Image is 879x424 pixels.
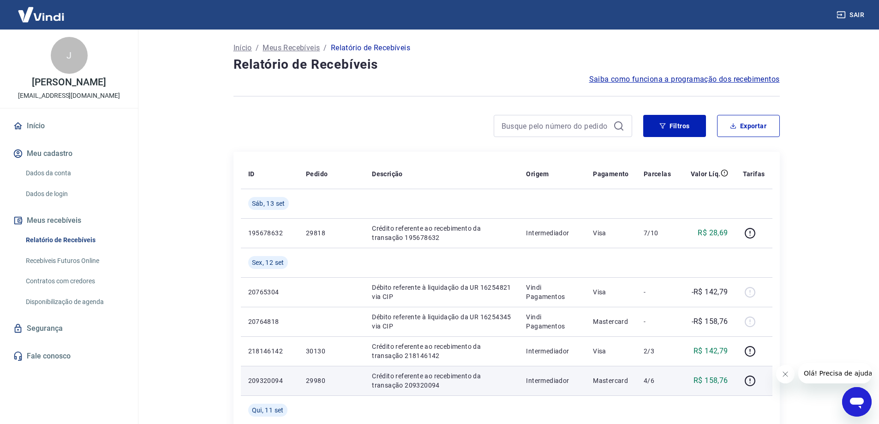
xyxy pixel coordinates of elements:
span: Sex, 12 set [252,258,284,267]
p: 209320094 [248,376,291,385]
p: Relatório de Recebíveis [331,42,410,54]
p: [EMAIL_ADDRESS][DOMAIN_NAME] [18,91,120,101]
input: Busque pelo número do pedido [502,119,610,133]
p: 29818 [306,228,357,238]
p: Crédito referente ao recebimento da transação 218146142 [372,342,511,360]
div: J [51,37,88,74]
iframe: Fechar mensagem [776,365,795,383]
p: Origem [526,169,549,179]
p: R$ 28,69 [698,227,728,239]
button: Meus recebíveis [11,210,127,231]
a: Dados da conta [22,164,127,183]
p: 2/3 [644,346,671,356]
iframe: Botão para abrir a janela de mensagens [842,387,872,417]
p: -R$ 142,79 [692,287,728,298]
span: Olá! Precisa de ajuda? [6,6,78,14]
p: Intermediador [526,228,578,238]
p: Intermediador [526,346,578,356]
p: 20764818 [248,317,291,326]
p: 29980 [306,376,357,385]
a: Contratos com credores [22,272,127,291]
p: Débito referente à liquidação da UR 16254345 via CIP [372,312,511,331]
p: R$ 158,76 [694,375,728,386]
img: Vindi [11,0,71,29]
p: 7/10 [644,228,671,238]
p: R$ 142,79 [694,346,728,357]
p: Parcelas [644,169,671,179]
p: Valor Líq. [691,169,721,179]
p: - [644,287,671,297]
p: Descrição [372,169,403,179]
a: Meus Recebíveis [263,42,320,54]
a: Início [233,42,252,54]
p: Visa [593,228,629,238]
p: 30130 [306,346,357,356]
p: Crédito referente ao recebimento da transação 209320094 [372,371,511,390]
p: ID [248,169,255,179]
button: Sair [835,6,868,24]
p: Visa [593,287,629,297]
p: Vindi Pagamentos [526,283,578,301]
iframe: Mensagem da empresa [798,363,872,383]
p: Crédito referente ao recebimento da transação 195678632 [372,224,511,242]
p: 195678632 [248,228,291,238]
p: Vindi Pagamentos [526,312,578,331]
button: Meu cadastro [11,143,127,164]
p: Intermediador [526,376,578,385]
p: 20765304 [248,287,291,297]
p: [PERSON_NAME] [32,78,106,87]
span: Qui, 11 set [252,406,284,415]
p: - [644,317,671,326]
button: Filtros [643,115,706,137]
a: Fale conosco [11,346,127,366]
p: -R$ 158,76 [692,316,728,327]
p: Pagamento [593,169,629,179]
p: Tarifas [743,169,765,179]
a: Dados de login [22,185,127,203]
p: 4/6 [644,376,671,385]
a: Início [11,116,127,136]
p: / [323,42,327,54]
a: Segurança [11,318,127,339]
p: / [256,42,259,54]
p: Mastercard [593,317,629,326]
p: 218146142 [248,346,291,356]
a: Disponibilização de agenda [22,293,127,311]
p: Visa [593,346,629,356]
a: Relatório de Recebíveis [22,231,127,250]
button: Exportar [717,115,780,137]
h4: Relatório de Recebíveis [233,55,780,74]
p: Débito referente à liquidação da UR 16254821 via CIP [372,283,511,301]
a: Recebíveis Futuros Online [22,251,127,270]
span: Sáb, 13 set [252,199,285,208]
p: Mastercard [593,376,629,385]
a: Saiba como funciona a programação dos recebimentos [589,74,780,85]
p: Pedido [306,169,328,179]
